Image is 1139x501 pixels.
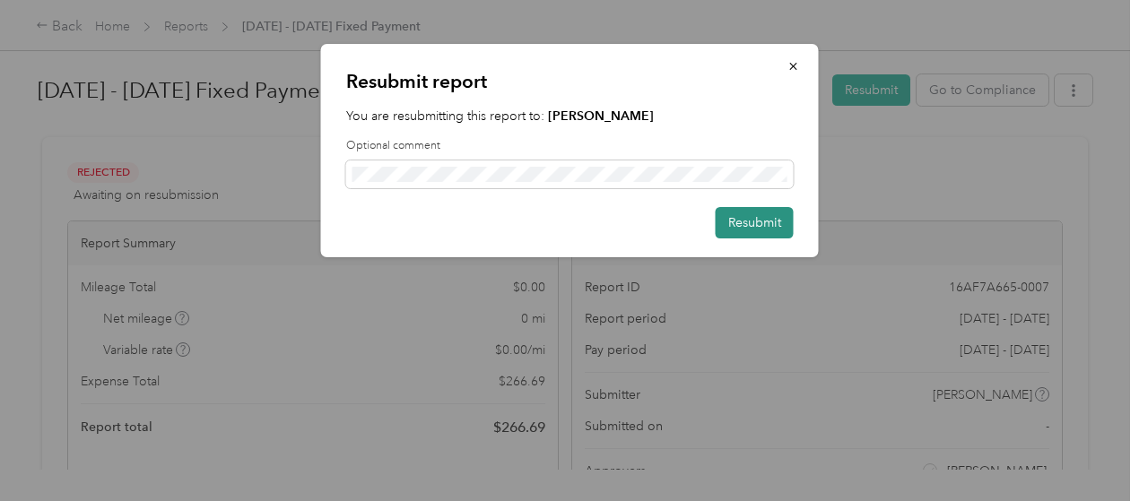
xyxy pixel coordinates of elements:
label: Optional comment [346,138,794,154]
strong: [PERSON_NAME] [548,108,654,124]
iframe: Everlance-gr Chat Button Frame [1039,401,1139,501]
p: You are resubmitting this report to: [346,107,794,125]
p: Resubmit report [346,69,794,94]
button: Resubmit [716,207,794,238]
